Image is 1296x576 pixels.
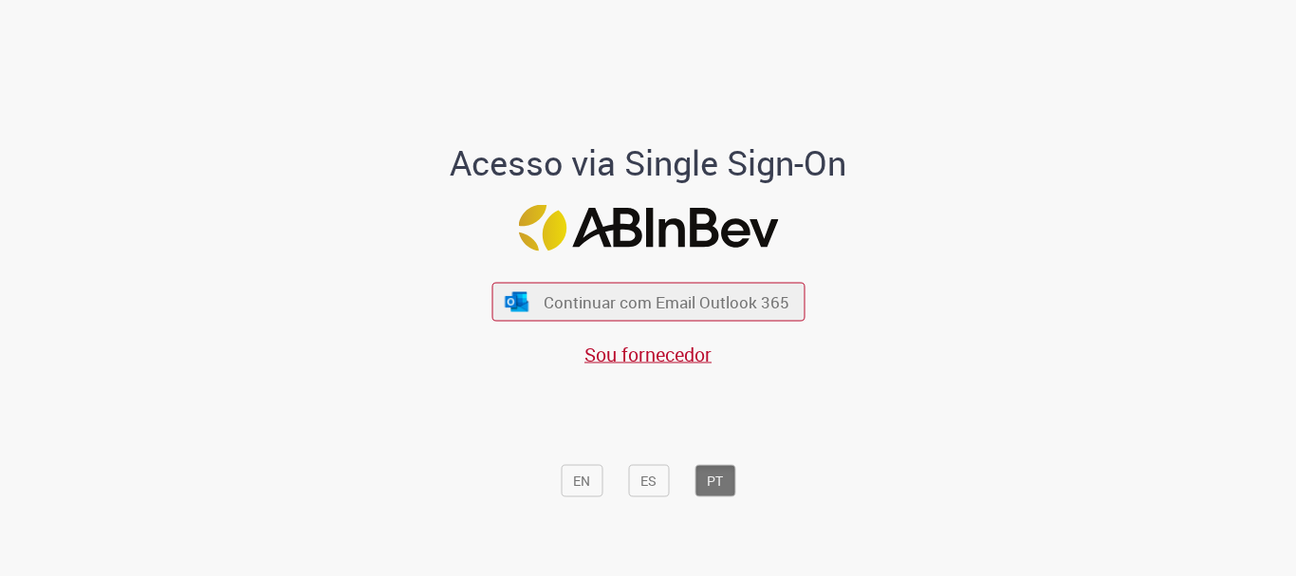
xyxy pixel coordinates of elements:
span: Continuar com Email Outlook 365 [544,291,789,313]
img: Logo ABInBev [518,205,778,251]
button: ícone Azure/Microsoft 360 Continuar com Email Outlook 365 [491,283,805,322]
a: Sou fornecedor [584,342,712,367]
button: ES [628,465,669,497]
h1: Acesso via Single Sign-On [385,144,912,182]
button: PT [694,465,735,497]
button: EN [561,465,602,497]
img: ícone Azure/Microsoft 360 [504,291,530,311]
